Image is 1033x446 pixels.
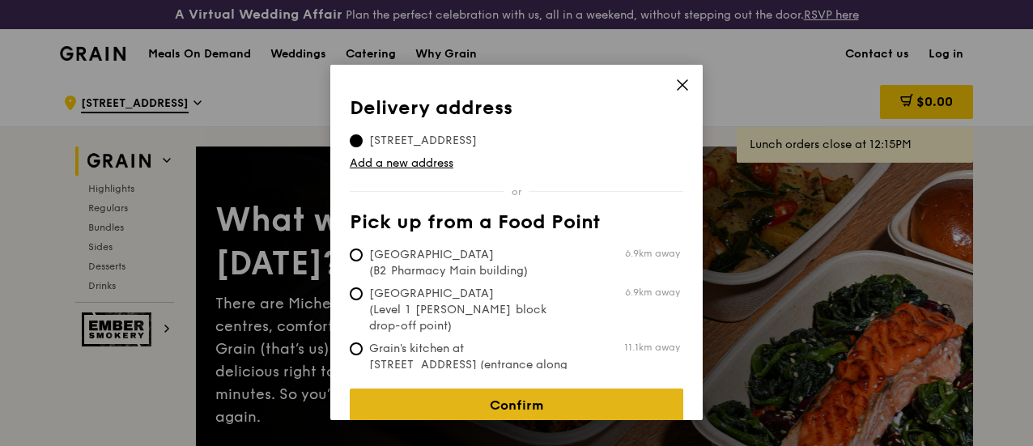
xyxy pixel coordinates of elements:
th: Pick up from a Food Point [350,211,683,240]
input: [STREET_ADDRESS] [350,134,363,147]
input: [GEOGRAPHIC_DATA] (B2 Pharmacy Main building)6.9km away [350,248,363,261]
span: [STREET_ADDRESS] [350,133,496,149]
input: Grain's kitchen at [STREET_ADDRESS] (entrance along [PERSON_NAME][GEOGRAPHIC_DATA])11.1km away [350,342,363,355]
span: 6.9km away [625,247,680,260]
a: Confirm [350,389,683,423]
span: 6.9km away [625,286,680,299]
input: [GEOGRAPHIC_DATA] (Level 1 [PERSON_NAME] block drop-off point)6.9km away [350,287,363,300]
span: [GEOGRAPHIC_DATA] (Level 1 [PERSON_NAME] block drop-off point) [350,286,591,334]
a: Add a new address [350,155,683,172]
th: Delivery address [350,97,683,126]
span: Grain's kitchen at [STREET_ADDRESS] (entrance along [PERSON_NAME][GEOGRAPHIC_DATA]) [350,341,591,406]
span: 11.1km away [624,341,680,354]
span: [GEOGRAPHIC_DATA] (B2 Pharmacy Main building) [350,247,591,279]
